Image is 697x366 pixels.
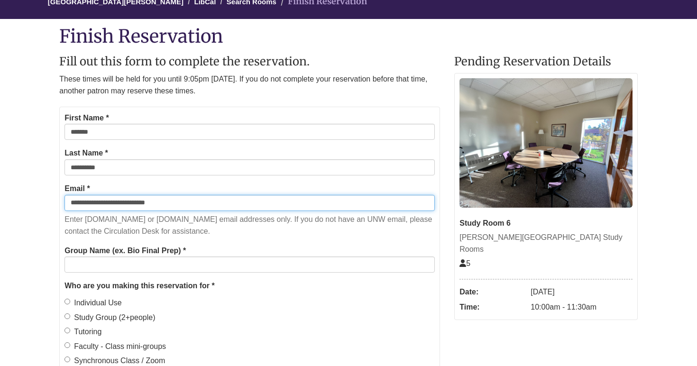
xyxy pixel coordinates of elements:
[459,217,633,229] div: Study Room 6
[459,284,526,300] dt: Date:
[531,284,633,300] dd: [DATE]
[64,147,108,159] label: Last Name *
[64,357,70,362] input: Synchronous Class / Zoom
[64,183,90,195] label: Email *
[64,342,70,348] input: Faculty - Class mini-groups
[64,328,70,333] input: Tutoring
[59,26,638,46] h1: Finish Reservation
[64,297,122,309] label: Individual Use
[64,299,70,304] input: Individual Use
[459,78,633,208] img: Study Room 6
[64,112,109,124] label: First Name *
[459,300,526,315] dt: Time:
[64,340,166,353] label: Faculty - Class mini-groups
[531,300,633,315] dd: 10:00am - 11:30am
[64,311,155,324] label: Study Group (2+people)
[64,245,186,257] label: Group Name (ex. Bio Final Prep) *
[64,213,435,238] p: Enter [DOMAIN_NAME] or [DOMAIN_NAME] email addresses only. If you do not have an UNW email, pleas...
[459,231,633,256] div: [PERSON_NAME][GEOGRAPHIC_DATA] Study Rooms
[59,55,440,68] h2: Fill out this form to complete the reservation.
[459,259,470,267] span: The capacity of this space
[64,280,435,292] legend: Who are you making this reservation for *
[454,55,638,68] h2: Pending Reservation Details
[64,326,101,338] label: Tutoring
[64,313,70,319] input: Study Group (2+people)
[59,73,440,97] p: These times will be held for you until 9:05pm [DATE]. If you do not complete your reservation bef...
